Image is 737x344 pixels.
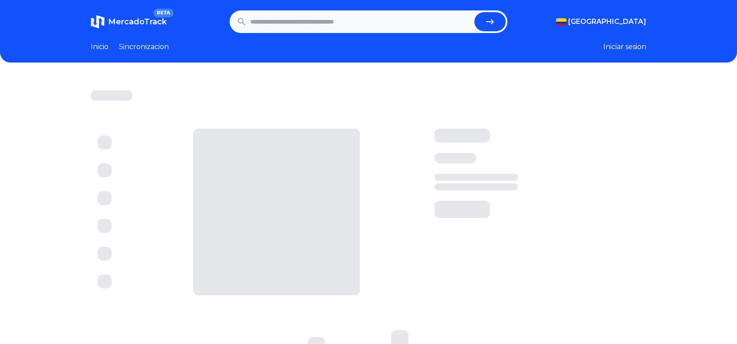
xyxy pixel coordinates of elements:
button: [GEOGRAPHIC_DATA] [556,17,646,27]
a: MercadoTrackBETA [91,15,167,29]
img: MercadoTrack [91,15,105,29]
span: BETA [153,9,174,17]
a: Sincronizacion [119,42,169,52]
span: MercadoTrack [108,17,167,26]
img: Colombia [556,18,566,25]
span: [GEOGRAPHIC_DATA] [568,17,646,27]
a: Inicio [91,42,109,52]
button: Iniciar sesion [603,42,646,52]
